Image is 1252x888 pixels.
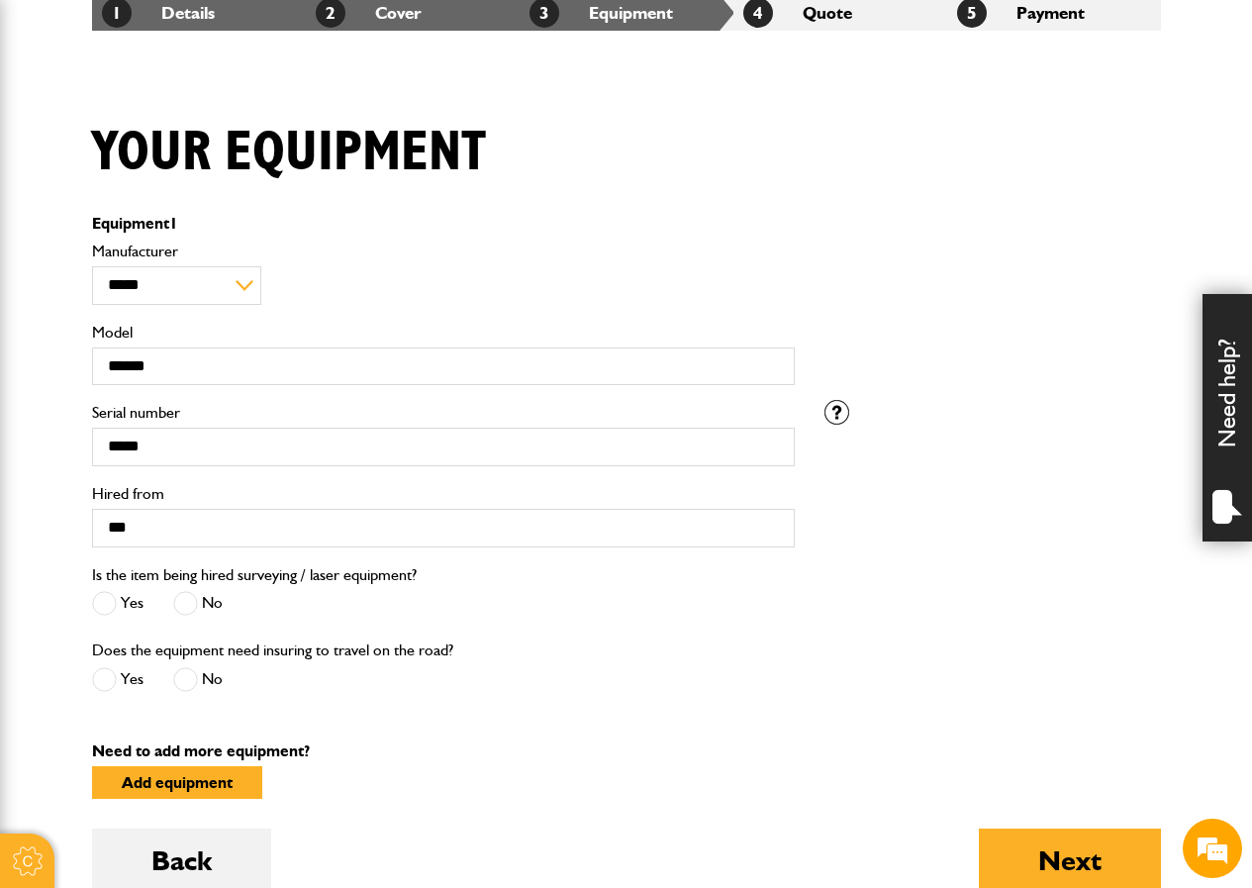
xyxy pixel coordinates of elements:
[92,642,453,658] label: Does the equipment need insuring to travel on the road?
[26,358,361,593] textarea: Type your message and hit 'Enter'
[102,2,215,23] a: 1Details
[92,766,262,799] button: Add equipment
[92,244,795,259] label: Manufacturer
[92,486,795,502] label: Hired from
[173,667,223,692] label: No
[92,120,486,186] h1: Your equipment
[92,567,417,583] label: Is the item being hired surveying / laser equipment?
[92,405,795,421] label: Serial number
[92,667,144,692] label: Yes
[173,591,223,616] label: No
[92,216,795,232] p: Equipment
[26,242,361,285] input: Enter your email address
[26,300,361,344] input: Enter your phone number
[92,743,1161,759] p: Need to add more equipment?
[316,2,422,23] a: 2Cover
[34,110,83,138] img: d_20077148190_company_1631870298795_20077148190
[103,111,333,137] div: Chat with us now
[169,214,178,233] span: 1
[325,10,372,57] div: Minimize live chat window
[269,610,359,637] em: Start Chat
[1203,294,1252,542] div: Need help?
[92,591,144,616] label: Yes
[92,325,795,341] label: Model
[26,183,361,227] input: Enter your last name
